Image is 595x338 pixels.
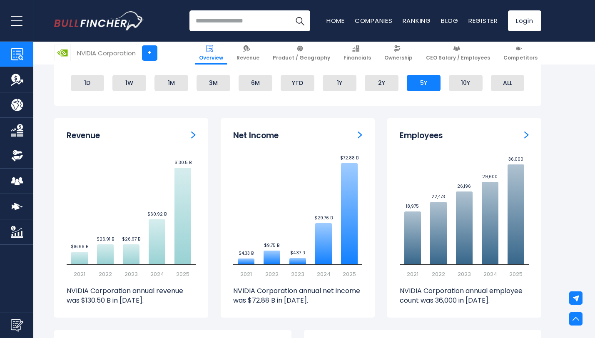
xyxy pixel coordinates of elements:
li: 5Y [407,75,441,91]
text: 2025 [343,270,356,278]
span: Ownership [384,55,413,61]
span: Revenue [237,55,259,61]
a: Companies [355,16,393,25]
text: 2022 [99,270,112,278]
li: 10Y [449,75,483,91]
img: Bullfincher logo [54,11,144,30]
span: Competitors [503,55,538,61]
text: $60.92 B [147,211,166,217]
text: $26.97 B [122,236,140,242]
a: CEO Salary / Employees [422,42,494,65]
li: 1W [112,75,146,91]
div: NVIDIA Corporation [77,48,136,58]
li: 1Y [323,75,356,91]
a: Competitors [500,42,541,65]
a: Login [508,10,541,31]
p: NVIDIA Corporation annual employee count was 36,000 in [DATE]. [400,286,529,305]
li: ALL [491,75,525,91]
text: 22,473 [431,194,445,200]
li: 1M [154,75,188,91]
span: Product / Geography [273,55,330,61]
text: $26.91 B [96,236,114,242]
text: $16.68 B [70,244,88,250]
text: 2021 [407,270,418,278]
a: Revenue [191,131,196,139]
h3: Revenue [67,131,100,141]
img: NVDA logo [55,45,70,61]
li: 6M [239,75,272,91]
text: 2022 [265,270,279,278]
h3: Employees [400,131,443,141]
a: Go to homepage [54,11,144,30]
text: 26,196 [457,183,471,189]
text: 2021 [240,270,252,278]
a: Net income [358,131,362,139]
text: 29,600 [482,174,498,180]
text: 2022 [432,270,445,278]
a: Product / Geography [269,42,334,65]
a: Financials [340,42,375,65]
h3: Net Income [233,131,279,141]
li: 1D [71,75,105,91]
span: Overview [199,55,223,61]
li: 2Y [365,75,398,91]
button: Search [289,10,310,31]
span: Financials [344,55,371,61]
text: 2024 [316,270,330,278]
text: $130.5 B [174,159,191,166]
text: 36,000 [508,156,523,162]
text: 18,975 [406,203,419,209]
p: NVIDIA Corporation annual net income was $72.88 B in [DATE]. [233,286,362,305]
text: 2024 [483,270,497,278]
a: Employees [524,131,529,139]
text: $4.33 B [238,250,253,256]
text: 2021 [74,270,85,278]
text: 2025 [509,270,523,278]
a: Revenue [233,42,263,65]
a: Overview [195,42,227,65]
li: YTD [281,75,314,91]
a: + [142,45,157,61]
a: Register [468,16,498,25]
a: Ownership [381,42,416,65]
text: $29.76 B [314,215,333,221]
li: 3M [197,75,230,91]
text: $4.37 B [290,250,305,256]
img: Ownership [11,149,23,162]
text: 2023 [458,270,471,278]
text: 2025 [176,270,189,278]
span: CEO Salary / Employees [426,55,490,61]
text: $72.88 B [340,155,358,161]
p: NVIDIA Corporation annual revenue was $130.50 B in [DATE]. [67,286,196,305]
text: 2023 [291,270,304,278]
text: 2024 [150,270,164,278]
a: Home [326,16,345,25]
text: 2023 [124,270,138,278]
a: Blog [441,16,458,25]
text: $9.75 B [264,242,279,249]
a: Ranking [403,16,431,25]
